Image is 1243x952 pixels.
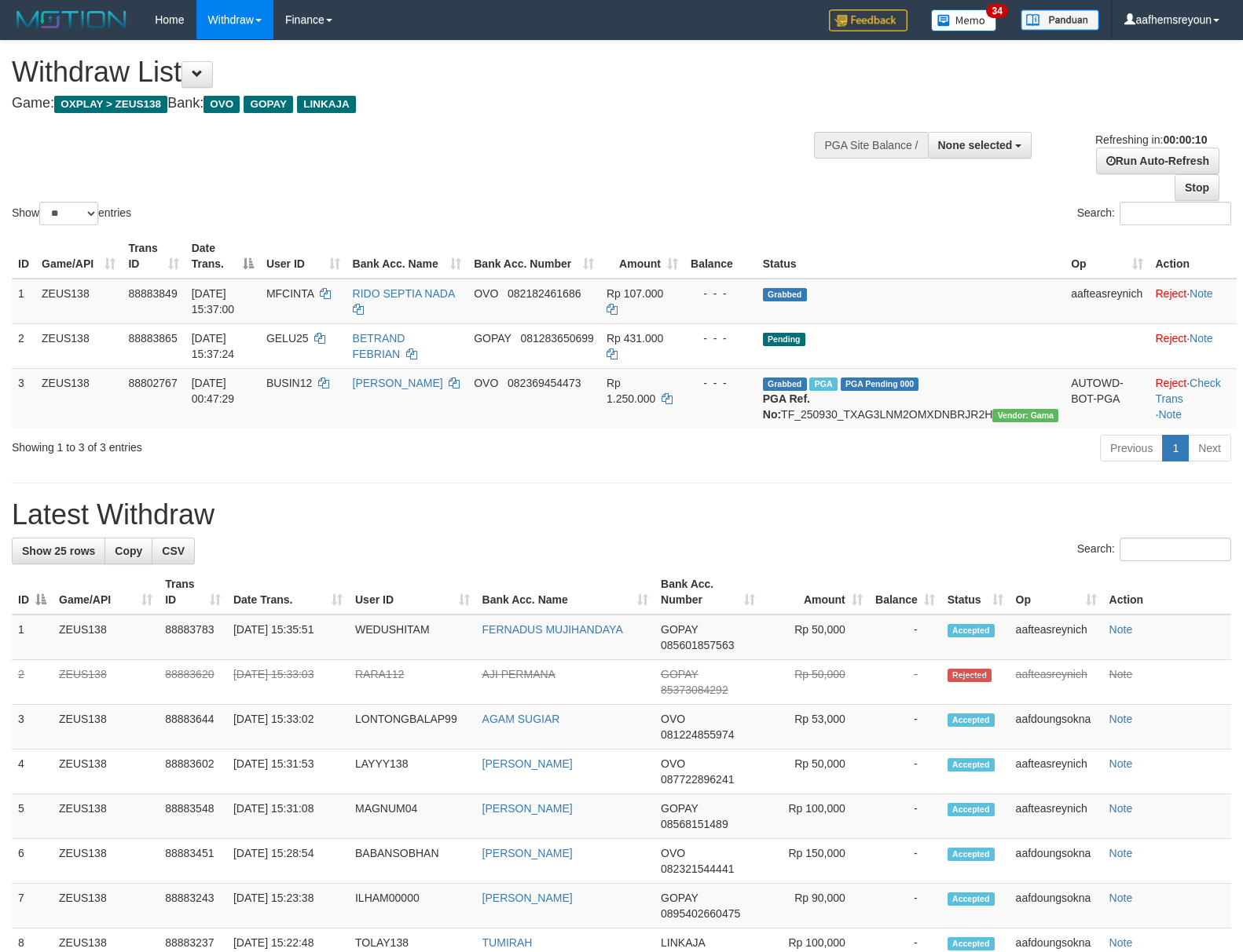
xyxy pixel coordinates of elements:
td: Rp 50,000 [761,750,869,794]
td: TF_250930_TXAG3LNM2OMXDNBRJR2H [757,368,1065,429]
a: [PERSON_NAME] [482,757,573,770]
th: Status: activate to sort column ascending [941,570,1010,615]
td: 1 [12,615,53,660]
b: PGA Ref. No: [763,392,810,421]
span: PGA Pending [841,378,919,391]
span: GOPAY [661,668,698,680]
h1: Latest Withdraw [12,499,1231,531]
td: [DATE] 15:33:02 [227,705,349,750]
th: Bank Acc. Name: activate to sort column ascending [476,570,654,615]
span: Grabbed [763,288,807,301]
td: ZEUS138 [35,323,122,368]
th: Amount: activate to sort column ascending [600,234,684,279]
span: Rp 1.250.000 [607,377,655,405]
td: aafteasreynich [1010,794,1103,839]
td: [DATE] 15:33:03 [227,660,349,705]
span: OXPLAY > ZEUS138 [54,96,167,113]
button: None selected [928,132,1032,159]
a: Note [1109,623,1133,636]
div: PGA Site Balance / [814,132,927,159]
th: Op: activate to sort column ascending [1065,234,1149,279]
td: [DATE] 15:28:54 [227,839,349,884]
td: Rp 90,000 [761,884,869,928]
a: Show 25 rows [12,538,105,564]
div: - - - [691,375,750,391]
a: CSV [152,538,195,564]
td: aafteasreynich [1065,279,1149,324]
th: Action [1103,570,1231,615]
td: ZEUS138 [53,660,159,705]
strong: 00:00:10 [1163,133,1207,146]
th: User ID: activate to sort column ascending [260,234,346,279]
th: Action [1149,234,1237,279]
td: MAGNUM04 [349,794,476,839]
td: · [1149,279,1237,324]
td: 88883548 [159,794,227,839]
td: 88883602 [159,750,227,794]
td: 2 [12,660,53,705]
td: - [869,750,941,794]
td: Rp 53,000 [761,705,869,750]
th: Game/API: activate to sort column ascending [53,570,159,615]
th: ID [12,234,35,279]
td: 3 [12,705,53,750]
input: Search: [1120,202,1231,225]
label: Show entries [12,202,131,225]
a: [PERSON_NAME] [482,847,573,859]
td: 7 [12,884,53,928]
span: Accepted [948,758,995,771]
span: None selected [938,139,1013,151]
td: ZEUS138 [35,279,122,324]
td: Rp 100,000 [761,794,869,839]
th: Bank Acc. Number: activate to sort column ascending [467,234,600,279]
span: MFCINTA [266,287,313,300]
th: Balance [684,234,757,279]
th: Amount: activate to sort column ascending [761,570,869,615]
a: Stop [1175,174,1219,201]
a: Reject [1156,377,1187,389]
td: aafteasreynich [1010,750,1103,794]
span: OVO [661,757,685,770]
span: Copy 082369454473 to clipboard [508,377,581,389]
td: 1 [12,279,35,324]
a: Run Auto-Refresh [1096,148,1219,174]
span: GOPAY [474,332,511,345]
th: Bank Acc. Number: activate to sort column ascending [654,570,761,615]
img: Feedback.jpg [829,9,907,31]
a: Copy [104,538,152,564]
span: 88802767 [128,377,177,389]
a: Note [1158,408,1182,421]
span: Copy 087722896241 to clipboard [661,773,734,786]
span: Copy 085601857563 to clipboard [661,639,734,651]
td: [DATE] 15:31:08 [227,794,349,839]
span: Show 25 rows [22,545,95,557]
a: AGAM SUGIAR [482,713,560,725]
span: OVO [661,713,685,725]
span: Copy 081224855974 to clipboard [661,728,734,741]
td: LONTONGBALAP99 [349,705,476,750]
td: ZEUS138 [53,705,159,750]
span: OVO [203,96,240,113]
td: 2 [12,323,35,368]
a: Reject [1156,287,1187,300]
td: 88883620 [159,660,227,705]
span: Rejected [948,669,992,682]
a: Note [1109,713,1133,725]
th: Date Trans.: activate to sort column descending [185,234,260,279]
td: [DATE] 15:35:51 [227,615,349,660]
a: Note [1109,847,1133,859]
a: [PERSON_NAME] [482,892,573,904]
td: 88883644 [159,705,227,750]
span: Accepted [948,848,995,861]
th: Game/API: activate to sort column ascending [35,234,122,279]
td: BABANSOBHAN [349,839,476,884]
span: Marked by aafsreyleap [809,378,837,391]
td: 6 [12,839,53,884]
span: Accepted [948,892,995,906]
span: Copy [115,545,142,557]
div: - - - [691,286,750,301]
td: aafteasreynich [1010,615,1103,660]
span: Accepted [948,937,995,950]
th: Trans ID: activate to sort column ascending [122,234,185,279]
div: Showing 1 to 3 of 3 entries [12,433,506,455]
